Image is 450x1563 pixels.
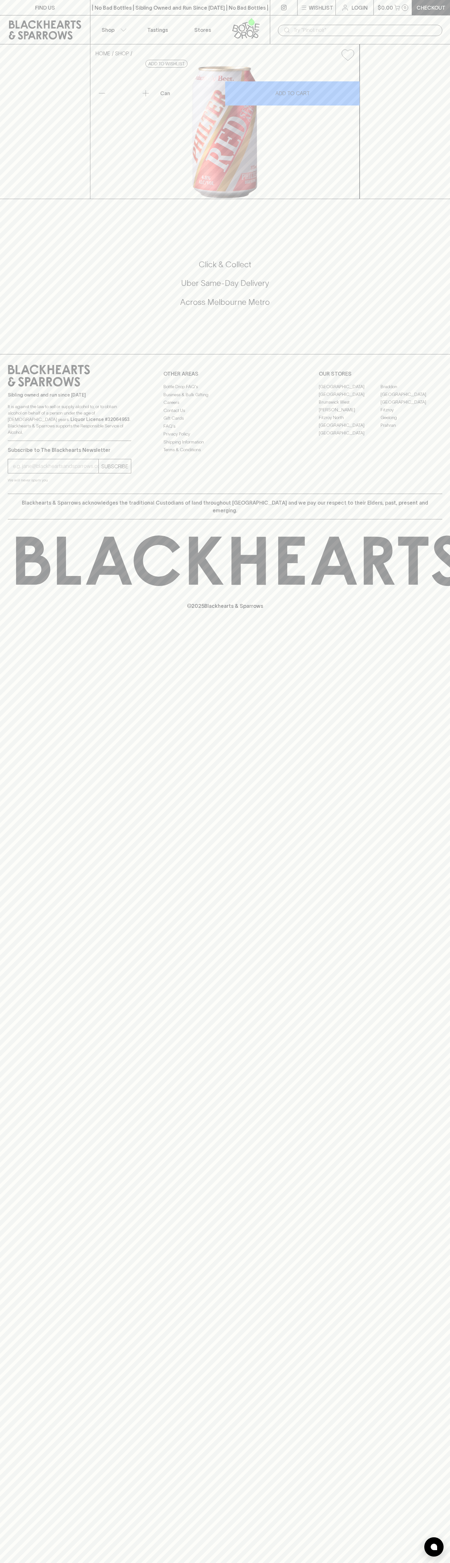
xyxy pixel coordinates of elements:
[163,430,287,438] a: Privacy Policy
[319,383,381,390] a: [GEOGRAPHIC_DATA]
[352,4,368,12] p: Login
[8,403,131,435] p: It is against the law to sell or supply alcohol to, or to obtain alcohol on behalf of a person un...
[8,259,442,270] h5: Click & Collect
[163,422,287,430] a: FAQ's
[381,383,442,390] a: Braddon
[431,1544,437,1550] img: bubble-icon
[309,4,333,12] p: Wishlist
[70,417,130,422] strong: Liquor License #32064953
[13,499,437,514] p: Blackhearts & Sparrows acknowledges the traditional Custodians of land throughout [GEOGRAPHIC_DAT...
[102,26,115,34] p: Shop
[404,6,406,9] p: 0
[163,391,287,398] a: Business & Bulk Gifting
[293,25,437,35] input: Try "Pinot noir"
[147,26,168,34] p: Tastings
[8,477,131,483] p: We will never spam you
[163,407,287,414] a: Contact Us
[96,50,110,56] a: HOME
[135,15,180,44] a: Tastings
[13,461,98,471] input: e.g. jane@blackheartsandsparrows.com.au
[319,390,381,398] a: [GEOGRAPHIC_DATA]
[225,81,360,105] button: ADD TO CART
[163,438,287,446] a: Shipping Information
[115,50,129,56] a: SHOP
[101,462,128,470] p: SUBSCRIBE
[163,415,287,422] a: Gift Cards
[180,15,225,44] a: Stores
[90,66,359,199] img: 40361.png
[378,4,393,12] p: $0.00
[35,4,55,12] p: FIND US
[319,406,381,414] a: [PERSON_NAME]
[160,89,170,97] p: Can
[90,15,135,44] button: Shop
[158,87,225,100] div: Can
[319,429,381,437] a: [GEOGRAPHIC_DATA]
[381,414,442,421] a: Geelong
[275,89,310,97] p: ADD TO CART
[163,383,287,391] a: Bottle Drop FAQ's
[319,414,381,421] a: Fitzroy North
[8,233,442,341] div: Call to action block
[319,421,381,429] a: [GEOGRAPHIC_DATA]
[319,398,381,406] a: Brunswick West
[381,398,442,406] a: [GEOGRAPHIC_DATA]
[381,406,442,414] a: Fitzroy
[8,297,442,307] h5: Across Melbourne Metro
[194,26,211,34] p: Stores
[417,4,445,12] p: Checkout
[145,60,188,68] button: Add to wishlist
[339,47,357,63] button: Add to wishlist
[99,459,131,473] button: SUBSCRIBE
[381,390,442,398] a: [GEOGRAPHIC_DATA]
[8,446,131,454] p: Subscribe to The Blackhearts Newsletter
[319,370,442,378] p: OUR STORES
[8,392,131,398] p: Sibling owned and run since [DATE]
[8,278,442,288] h5: Uber Same-Day Delivery
[163,446,287,454] a: Terms & Conditions
[163,370,287,378] p: OTHER AREAS
[381,421,442,429] a: Prahran
[163,399,287,407] a: Careers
